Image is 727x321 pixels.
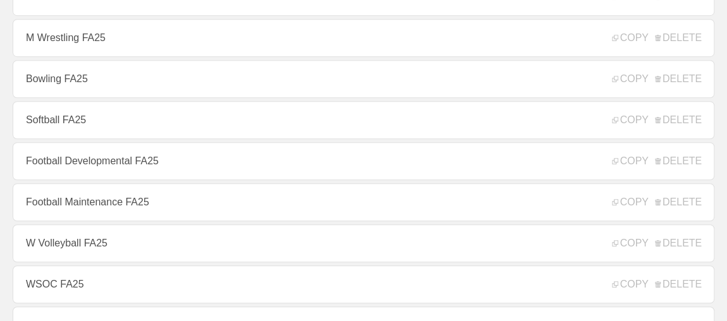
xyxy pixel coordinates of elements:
[655,197,702,208] span: DELETE
[13,101,714,139] a: Softball FA25
[655,238,702,249] span: DELETE
[612,114,648,126] span: COPY
[612,32,648,44] span: COPY
[13,60,714,98] a: Bowling FA25
[655,32,702,44] span: DELETE
[612,197,648,208] span: COPY
[13,142,714,180] a: Football Developmental FA25
[612,279,648,290] span: COPY
[612,73,648,85] span: COPY
[655,73,702,85] span: DELETE
[655,155,702,167] span: DELETE
[655,279,702,290] span: DELETE
[664,260,727,321] iframe: Chat Widget
[612,238,648,249] span: COPY
[13,183,714,221] a: Football Maintenance FA25
[13,265,714,303] a: WSOC FA25
[13,224,714,262] a: W Volleyball FA25
[612,155,648,167] span: COPY
[13,19,714,57] a: M Wrestling FA25
[655,114,702,126] span: DELETE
